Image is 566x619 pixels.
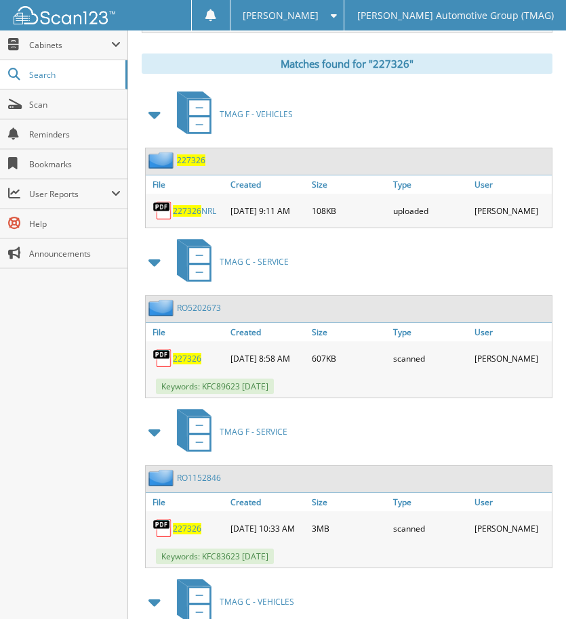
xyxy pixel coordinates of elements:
[227,323,308,341] a: Created
[173,205,201,217] span: 227326
[169,405,287,458] a: TMAG F - SERVICE
[29,218,121,230] span: Help
[227,197,308,224] div: [DATE] 9:11 AM
[471,345,552,372] div: [PERSON_NAME]
[29,69,119,81] span: Search
[220,108,293,120] span: TMAG F - VEHICLES
[148,299,177,316] img: folder2.png
[29,188,111,200] span: User Reports
[471,197,552,224] div: [PERSON_NAME]
[227,493,308,511] a: Created
[29,129,121,140] span: Reminders
[471,493,552,511] a: User
[227,345,308,372] div: [DATE] 8:58 AM
[29,39,111,51] span: Cabinets
[153,200,173,221] img: PDF.png
[148,152,177,169] img: folder2.png
[169,235,289,289] a: TMAG C - SERVICE
[390,175,471,194] a: Type
[220,596,294,607] span: TMAG C - VEHICLES
[390,345,471,372] div: scanned
[227,515,308,542] div: [DATE] 10:33 AM
[308,197,390,224] div: 108KB
[220,426,287,437] span: TMAG F - SERVICE
[169,87,293,141] a: TMAG F - VEHICLES
[146,175,227,194] a: File
[308,175,390,194] a: Size
[390,323,471,341] a: Type
[308,323,390,341] a: Size
[173,523,201,534] a: 227326
[471,175,552,194] a: User
[142,54,552,74] div: Matches found for "227326"
[308,515,390,542] div: 3MB
[29,99,121,110] span: Scan
[471,323,552,341] a: User
[153,518,173,538] img: PDF.png
[29,158,121,170] span: Bookmarks
[156,379,274,394] span: Keywords: KFC89623 [DATE]
[177,472,221,484] a: RO1152846
[390,515,471,542] div: scanned
[227,175,308,194] a: Created
[148,469,177,486] img: folder2.png
[471,515,552,542] div: [PERSON_NAME]
[177,154,205,166] a: 227326
[146,493,227,511] a: File
[220,256,289,268] span: TMAG C - SERVICE
[29,248,121,259] span: Announcements
[390,197,471,224] div: uploaded
[153,348,173,368] img: PDF.png
[357,12,554,20] span: [PERSON_NAME] Automotive Group (TMAG)
[173,353,201,364] a: 227326
[308,345,390,372] div: 607KB
[498,554,566,619] iframe: Chat Widget
[146,323,227,341] a: File
[156,549,274,564] span: Keywords: KFC83623 [DATE]
[177,302,221,314] a: RO5202673
[14,6,115,24] img: scan123-logo-white.svg
[243,12,319,20] span: [PERSON_NAME]
[173,205,216,217] a: 227326NRL
[308,493,390,511] a: Size
[390,493,471,511] a: Type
